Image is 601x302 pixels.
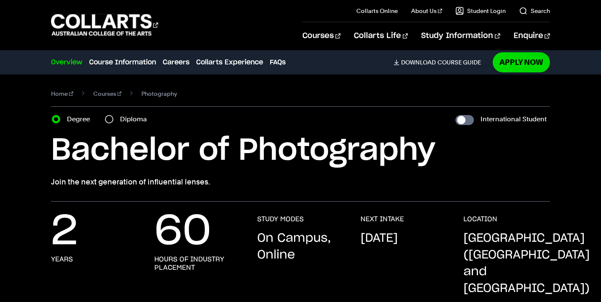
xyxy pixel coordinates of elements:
a: Enquire [514,22,550,50]
h3: NEXT INTAKE [361,215,404,223]
a: Apply Now [493,52,550,72]
p: 2 [51,215,78,248]
a: Home [51,88,73,100]
p: [DATE] [361,230,398,247]
h1: Bachelor of Photography [51,132,550,169]
h3: hours of industry placement [154,255,241,272]
a: DownloadCourse Guide [394,59,488,66]
a: About Us [411,7,442,15]
label: Diploma [120,113,152,125]
a: Study Information [421,22,500,50]
h3: STUDY MODES [257,215,304,223]
p: Join the next generation of influential lenses. [51,176,550,188]
a: Student Login [455,7,506,15]
h3: LOCATION [463,215,497,223]
a: Collarts Online [356,7,398,15]
a: Collarts Life [354,22,408,50]
label: International Student [481,113,547,125]
div: Go to homepage [51,13,158,37]
a: FAQs [270,57,286,67]
p: 60 [154,215,211,248]
a: Overview [51,57,82,67]
span: Download [401,59,436,66]
a: Courses [93,88,122,100]
a: Careers [163,57,189,67]
a: Search [519,7,550,15]
a: Collarts Experience [196,57,263,67]
h3: years [51,255,73,264]
a: Courses [302,22,340,50]
span: Photography [141,88,177,100]
p: On Campus, Online [257,230,344,264]
a: Course Information [89,57,156,67]
p: [GEOGRAPHIC_DATA] ([GEOGRAPHIC_DATA] and [GEOGRAPHIC_DATA]) [463,230,590,297]
label: Degree [67,113,95,125]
